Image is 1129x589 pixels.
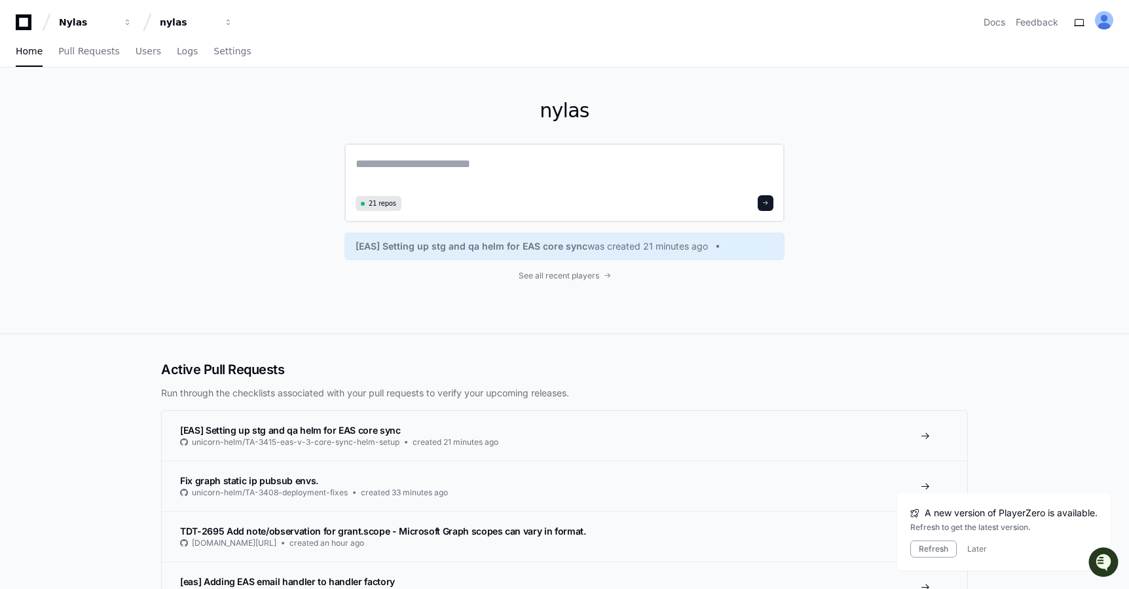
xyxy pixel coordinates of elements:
span: Fix graph static ip pubsub envs. [180,475,318,486]
span: was created 21 minutes ago [587,240,708,253]
span: Settings [213,47,251,55]
span: Home [16,47,43,55]
img: 1756235613930-3d25f9e4-fa56-45dd-b3ad-e072dfbd1548 [13,98,37,121]
button: Start new chat [223,102,238,117]
iframe: Open customer support [1087,546,1122,581]
span: Users [136,47,161,55]
span: Pylon [130,138,158,147]
img: PlayerZero [13,13,39,39]
a: See all recent players [344,271,785,281]
button: Nylas [54,10,138,34]
a: Home [16,37,43,67]
a: TDT-2695 Add note/observation for grant.scope - Microsoft Graph scopes can vary in format.[DOMAIN... [162,511,967,561]
span: [eas] Adding EAS email handler to handler factory [180,576,395,587]
span: [EAS] Setting up stg and qa helm for EAS core sync [356,240,587,253]
div: Start new chat [45,98,215,111]
a: Settings [213,37,251,67]
div: Nylas [59,16,115,29]
span: Pull Requests [58,47,119,55]
span: created an hour ago [289,538,364,548]
button: Later [967,544,987,554]
a: Pull Requests [58,37,119,67]
button: nylas [155,10,238,34]
a: [EAS] Setting up stg and qa helm for EAS core syncwas created 21 minutes ago [356,240,773,253]
button: Feedback [1016,16,1058,29]
span: [DOMAIN_NAME][URL] [192,538,276,548]
div: Refresh to get the latest version. [910,522,1098,533]
span: Logs [177,47,198,55]
button: Refresh [910,541,957,558]
a: Logs [177,37,198,67]
a: Powered byPylon [92,137,158,147]
span: TDT-2695 Add note/observation for grant.scope - Microsoft Graph scopes can vary in format. [180,525,586,537]
h1: nylas [344,99,785,123]
span: created 33 minutes ago [361,487,448,498]
span: [EAS] Setting up stg and qa helm for EAS core sync [180,425,401,436]
div: Welcome [13,52,238,73]
span: See all recent players [519,271,599,281]
span: unicorn-helm/TA-3415-eas-v-3-core-sync-helm-setup [192,437,399,447]
a: Docs [984,16,1005,29]
img: ALV-UjU-Uivu_cc8zlDcn2c9MNEgVYayUocKx0gHV_Yy_SMunaAAd7JZxK5fgww1Mi-cdUJK5q-hvUHnPErhbMG5W0ta4bF9-... [1095,11,1113,29]
p: Run through the checklists associated with your pull requests to verify your upcoming releases. [161,387,968,400]
a: Fix graph static ip pubsub envs.unicorn-helm/TA-3408-deployment-fixescreated 33 minutes ago [162,461,967,511]
div: nylas [160,16,216,29]
span: unicorn-helm/TA-3408-deployment-fixes [192,487,348,498]
span: 21 repos [369,199,396,208]
h2: Active Pull Requests [161,360,968,379]
div: We're offline, but we'll be back soon! [45,111,190,121]
span: created 21 minutes ago [413,437,498,447]
span: A new version of PlayerZero is available. [925,506,1098,520]
a: Users [136,37,161,67]
a: [EAS] Setting up stg and qa helm for EAS core syncunicorn-helm/TA-3415-eas-v-3-core-sync-helm-set... [162,411,967,461]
